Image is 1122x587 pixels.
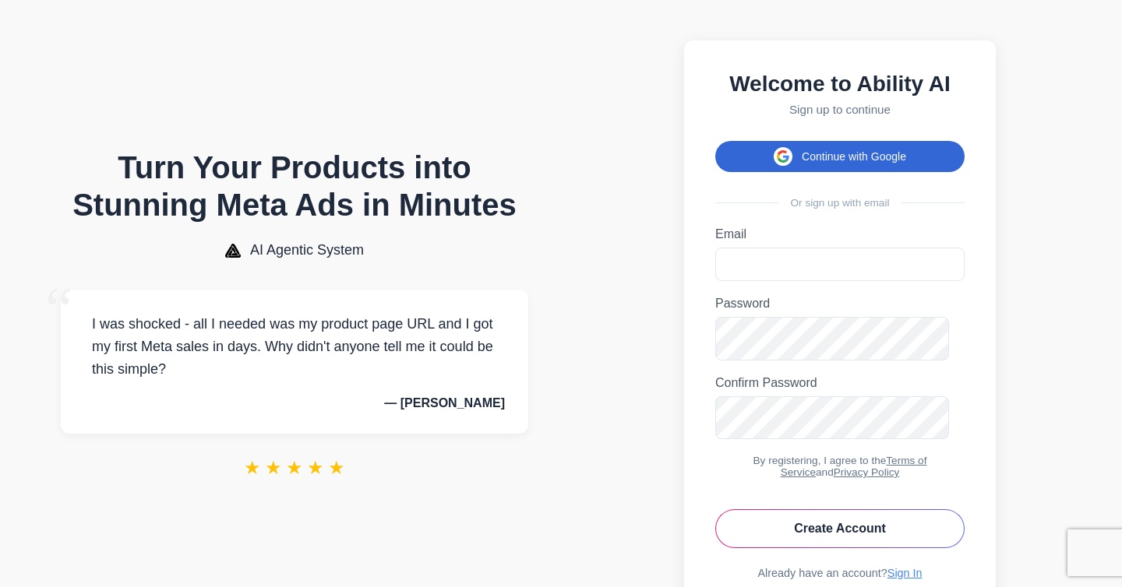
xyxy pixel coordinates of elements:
[715,509,965,548] button: Create Account
[250,242,364,258] span: AI Agentic System
[84,396,505,410] p: — [PERSON_NAME]
[715,297,965,311] label: Password
[887,567,923,579] a: Sign In
[328,457,345,479] span: ★
[715,141,965,172] button: Continue with Google
[61,149,528,223] h1: Turn Your Products into Stunning Meta Ads in Minutes
[715,103,965,116] p: Sign up to continue
[84,313,505,380] p: I was shocked - all I needed was my product page URL and I got my first Meta sales in days. Why d...
[715,227,965,241] label: Email
[715,567,965,579] div: Already have an account?
[834,466,900,478] a: Privacy Policy
[286,457,303,479] span: ★
[225,244,241,258] img: AI Agentic System Logo
[715,376,965,390] label: Confirm Password
[265,457,282,479] span: ★
[715,197,965,209] div: Or sign up with email
[715,455,965,478] div: By registering, I agree to the and
[45,274,73,345] span: “
[715,72,965,97] h2: Welcome to Ability AI
[781,455,927,478] a: Terms of Service
[244,457,261,479] span: ★
[307,457,324,479] span: ★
